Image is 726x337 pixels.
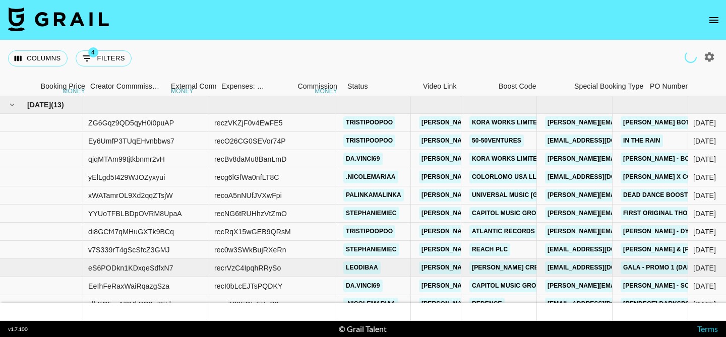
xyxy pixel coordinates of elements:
div: © Grail Talent [339,324,387,334]
div: ylhXQ5ueN3MkPC2nZFLh [88,299,173,309]
a: [EMAIL_ADDRESS][DOMAIN_NAME] [545,134,658,147]
a: stephaniemiec [343,207,399,220]
div: recqT39FOtsEKqS0s [214,299,282,309]
a: tristipoopoo [343,134,395,147]
div: money [63,88,85,94]
a: [PERSON_NAME][EMAIL_ADDRESS][DOMAIN_NAME] [545,116,709,129]
div: eS6PODkn1KDxqeSdfxN7 [88,263,173,273]
img: Grail Talent [8,7,109,31]
div: Video Link [418,77,494,96]
div: PO Number [650,77,688,96]
span: 4 [88,47,98,57]
div: recBv8daMu8BanLmD [214,154,286,164]
div: ZG6Gqz9QD5qyH0i0puAP [88,118,174,128]
button: open drawer [704,10,724,30]
div: Boost Code [499,77,536,96]
a: leodibaa [343,261,381,274]
div: qjqMTAm99tjtkbnmr2vH [88,154,165,164]
a: [PERSON_NAME][EMAIL_ADDRESS][PERSON_NAME][DOMAIN_NAME] [419,171,635,183]
a: Reach PLC [469,243,510,256]
div: 9/9/2025 [693,154,716,164]
a: [EMAIL_ADDRESS][DOMAIN_NAME] [545,298,658,310]
div: 9/10/2025 [693,190,716,200]
a: [PERSON_NAME][EMAIL_ADDRESS][DOMAIN_NAME] [545,189,709,201]
a: [PERSON_NAME][EMAIL_ADDRESS][PERSON_NAME][DOMAIN_NAME] [419,207,635,220]
a: [PERSON_NAME][EMAIL_ADDRESS][PERSON_NAME][DOMAIN_NAME] [419,134,635,147]
a: first original thought [621,207,707,220]
div: Boost Code [494,77,569,96]
a: redence [469,298,505,310]
div: 9/7/2025 [693,136,716,146]
div: 9/15/2025 [693,245,716,255]
a: [PERSON_NAME][EMAIL_ADDRESS][PERSON_NAME][DOMAIN_NAME] [419,225,635,238]
div: Status [342,77,418,96]
div: recoA5nNUfJVXwFpi [214,190,282,200]
a: [PERSON_NAME][EMAIL_ADDRESS][PERSON_NAME][DOMAIN_NAME] [419,153,635,165]
div: rec0w3SWkBujRXeRn [214,245,286,255]
a: tristipoopoo [343,116,395,129]
div: recrVzC4IpqhRRySo [214,263,281,273]
a: Capitol Music Group [469,280,547,292]
a: KORA WORKS LIMITED [469,153,544,165]
a: 50-50Ventures [469,134,524,147]
div: YYUoTFBLBDpOVRM8UpaA [88,209,182,219]
div: 9/4/2025 [693,118,716,128]
div: PO Number [645,77,720,96]
span: [DATE] [27,100,51,110]
div: 9/16/2025 [693,281,716,291]
div: money [315,88,337,94]
div: 9/16/2025 [693,263,716,273]
div: Creator Commmission Override [90,77,166,96]
a: [PERSON_NAME] - Born to Fly [621,153,724,165]
a: [PERSON_NAME] Creative KK ([GEOGRAPHIC_DATA]) [469,261,641,274]
div: di8GCf47qMHuGXTk9BCq [88,227,174,237]
a: Atlantic Records US [469,225,548,238]
a: [PERSON_NAME][EMAIL_ADDRESS][PERSON_NAME][DOMAIN_NAME] [419,261,635,274]
div: yElLgd5I429WJOZyxyui [88,172,165,182]
a: Universal Music [GEOGRAPHIC_DATA] [469,189,599,201]
button: hide children [5,98,19,112]
span: ( 13 ) [51,100,64,110]
div: recO26CG0SEVor74P [214,136,286,146]
button: Show filters [76,50,132,66]
a: [PERSON_NAME] Bottoms Up [621,116,720,129]
div: 9/15/2025 [693,227,716,237]
div: 9/17/2025 [693,299,716,309]
div: Status [347,77,368,96]
a: [EMAIL_ADDRESS][DOMAIN_NAME] [545,171,658,183]
a: [PERSON_NAME][EMAIL_ADDRESS][DOMAIN_NAME] [545,225,709,238]
a: [PERSON_NAME][EMAIL_ADDRESS][PERSON_NAME][DOMAIN_NAME] [419,280,635,292]
div: recRqX15wGEB9QRsM [214,227,291,237]
a: stephaniemiec [343,243,399,256]
a: COLORLOMO USA LLC [469,171,543,183]
a: [PERSON_NAME] - Dying [621,225,703,238]
a: .nicolemariaa [343,298,398,310]
a: [PERSON_NAME][EMAIL_ADDRESS][DOMAIN_NAME] [545,207,709,220]
a: da.vinci69 [343,280,383,292]
div: v 1.7.100 [8,326,28,332]
div: v7S339rT4gScSfcZ3GMJ [88,245,170,255]
div: External Commission [171,77,239,96]
div: Video Link [423,77,457,96]
a: KORA WORKS LIMITED [469,116,544,129]
div: 9/10/2025 [693,209,716,219]
a: .nicolemariaa [343,171,398,183]
a: palinkamalinka [343,189,404,201]
div: Special Booking Type [574,77,643,96]
a: [PERSON_NAME][EMAIL_ADDRESS][PERSON_NAME][DOMAIN_NAME] [419,189,635,201]
a: da.vinci69 [343,153,383,165]
a: In the rain [621,134,663,147]
div: Ey6UmfP3TUqEHvnbbws7 [88,136,174,146]
a: [PERSON_NAME][EMAIL_ADDRESS][PERSON_NAME][DOMAIN_NAME] [419,243,635,256]
div: 9/9/2025 [693,172,716,182]
a: Terms [697,324,718,333]
div: xWATamrOL9Xd2qqZTsjW [88,190,173,200]
a: Dead Dance Boost Code [621,189,710,201]
a: [PERSON_NAME] x Colorlomo [621,171,725,183]
div: Booking Price [41,77,85,96]
a: tristipoopoo [343,225,395,238]
a: [EMAIL_ADDRESS][DOMAIN_NAME] [545,261,658,274]
div: Expenses: Remove Commission? [216,77,267,96]
div: recI0bLcEJTsPQDKY [214,281,283,291]
a: [PERSON_NAME][EMAIL_ADDRESS][DOMAIN_NAME] [545,153,709,165]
